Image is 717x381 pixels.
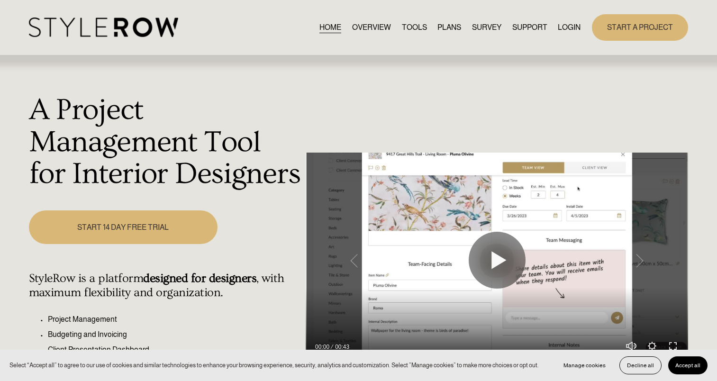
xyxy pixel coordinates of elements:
[675,362,700,369] span: Accept all
[472,21,501,34] a: SURVEY
[512,22,547,33] span: SUPPORT
[143,272,256,285] strong: designed for designers
[29,272,301,300] h4: StyleRow is a platform , with maximum flexibility and organization.
[315,342,332,352] div: Current time
[668,356,708,374] button: Accept all
[29,94,301,190] h1: A Project Management Tool for Interior Designers
[48,329,301,340] p: Budgeting and Invoicing
[512,21,547,34] a: folder dropdown
[619,356,662,374] button: Decline all
[469,232,526,289] button: Play
[592,14,688,40] a: START A PROJECT
[332,342,352,352] div: Duration
[563,362,606,369] span: Manage cookies
[48,314,301,325] p: Project Management
[9,361,539,370] p: Select “Accept all” to agree to our use of cookies and similar technologies to enhance your brows...
[556,356,613,374] button: Manage cookies
[319,21,341,34] a: HOME
[48,344,301,355] p: Client Presentation Dashboard
[29,210,218,244] a: START 14 DAY FREE TRIAL
[29,18,178,37] img: StyleRow
[627,362,654,369] span: Decline all
[402,21,427,34] a: TOOLS
[437,21,461,34] a: PLANS
[352,21,391,34] a: OVERVIEW
[558,21,581,34] a: LOGIN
